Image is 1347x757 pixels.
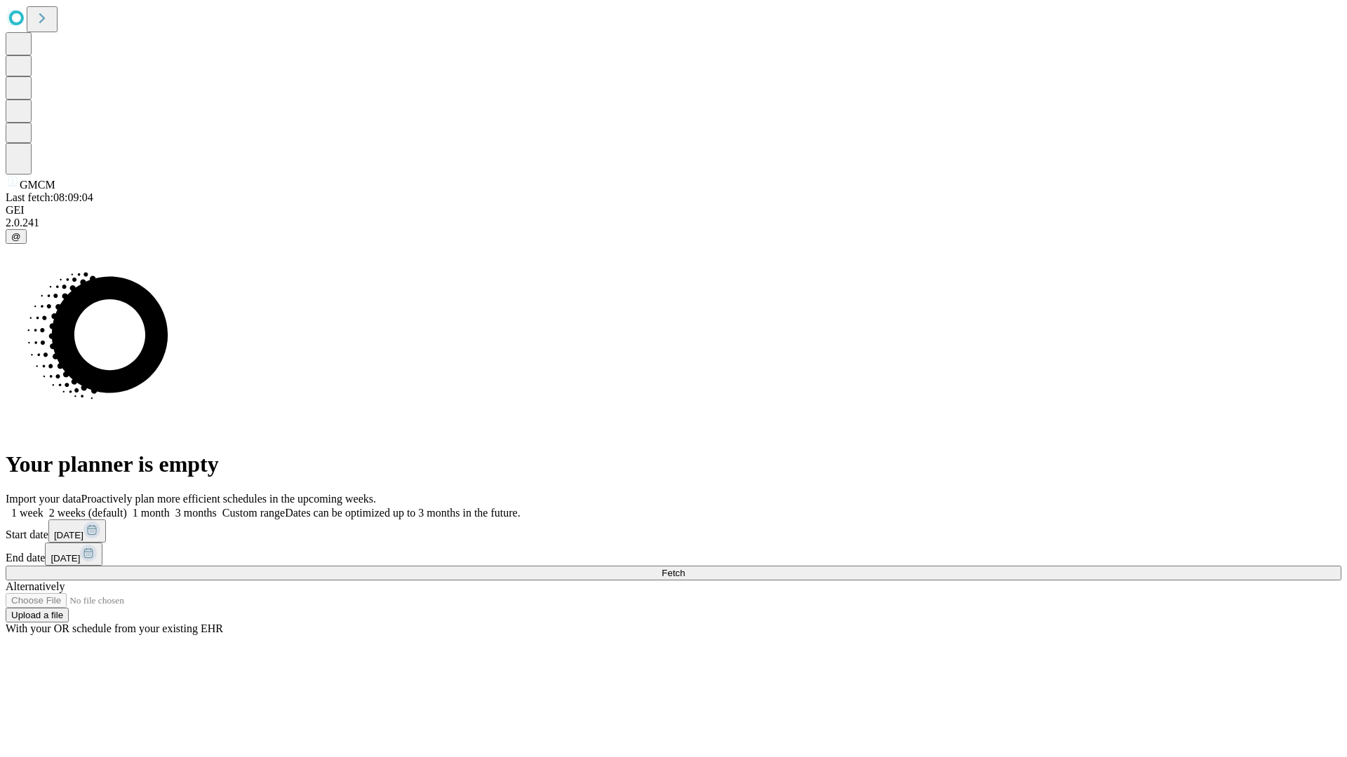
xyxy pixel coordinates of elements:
[20,179,55,191] span: GMCM
[11,231,21,242] span: @
[6,580,65,592] span: Alternatively
[6,519,1341,543] div: Start date
[6,608,69,622] button: Upload a file
[6,622,223,634] span: With your OR schedule from your existing EHR
[6,493,81,505] span: Import your data
[6,191,93,203] span: Last fetch: 08:09:04
[6,543,1341,566] div: End date
[48,519,106,543] button: [DATE]
[6,566,1341,580] button: Fetch
[6,204,1341,217] div: GEI
[6,229,27,244] button: @
[45,543,102,566] button: [DATE]
[285,507,520,519] span: Dates can be optimized up to 3 months in the future.
[175,507,217,519] span: 3 months
[6,217,1341,229] div: 2.0.241
[6,451,1341,477] h1: Your planner is empty
[133,507,170,519] span: 1 month
[662,568,685,578] span: Fetch
[54,530,83,540] span: [DATE]
[81,493,376,505] span: Proactively plan more efficient schedules in the upcoming weeks.
[11,507,43,519] span: 1 week
[49,507,127,519] span: 2 weeks (default)
[51,553,80,564] span: [DATE]
[222,507,285,519] span: Custom range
